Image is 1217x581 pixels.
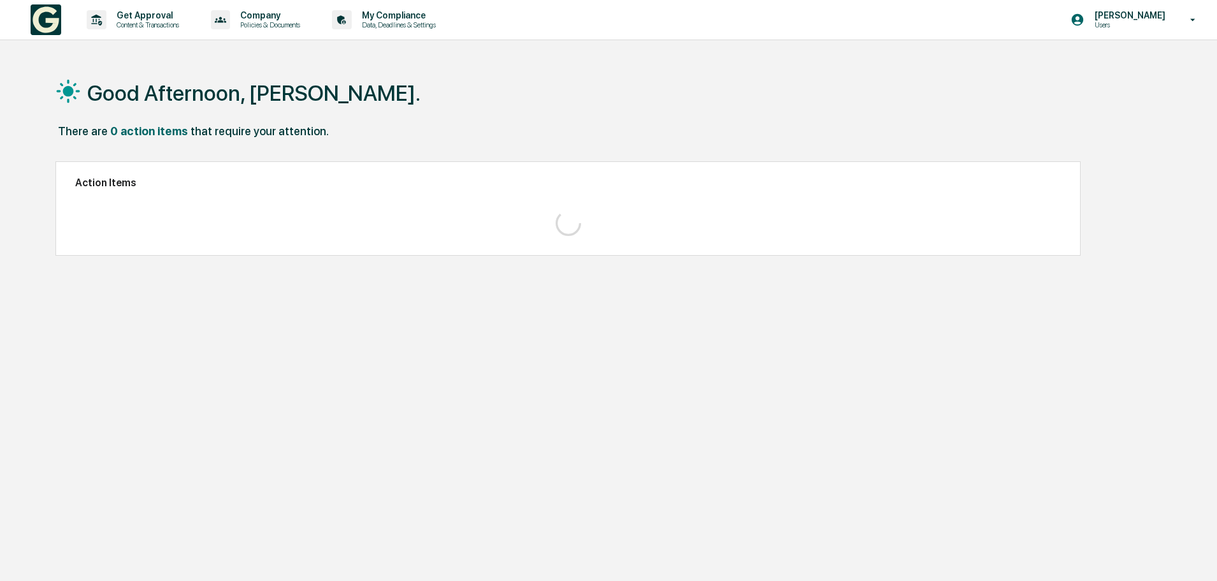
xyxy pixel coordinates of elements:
[110,124,188,138] div: 0 action items
[352,20,442,29] p: Data, Deadlines & Settings
[106,10,185,20] p: Get Approval
[31,4,61,35] img: logo
[87,80,421,106] h1: Good Afternoon, [PERSON_NAME].
[230,20,306,29] p: Policies & Documents
[1084,10,1172,20] p: [PERSON_NAME]
[75,177,1061,189] h2: Action Items
[106,20,185,29] p: Content & Transactions
[191,124,329,138] div: that require your attention.
[1084,20,1172,29] p: Users
[352,10,442,20] p: My Compliance
[230,10,306,20] p: Company
[58,124,108,138] div: There are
